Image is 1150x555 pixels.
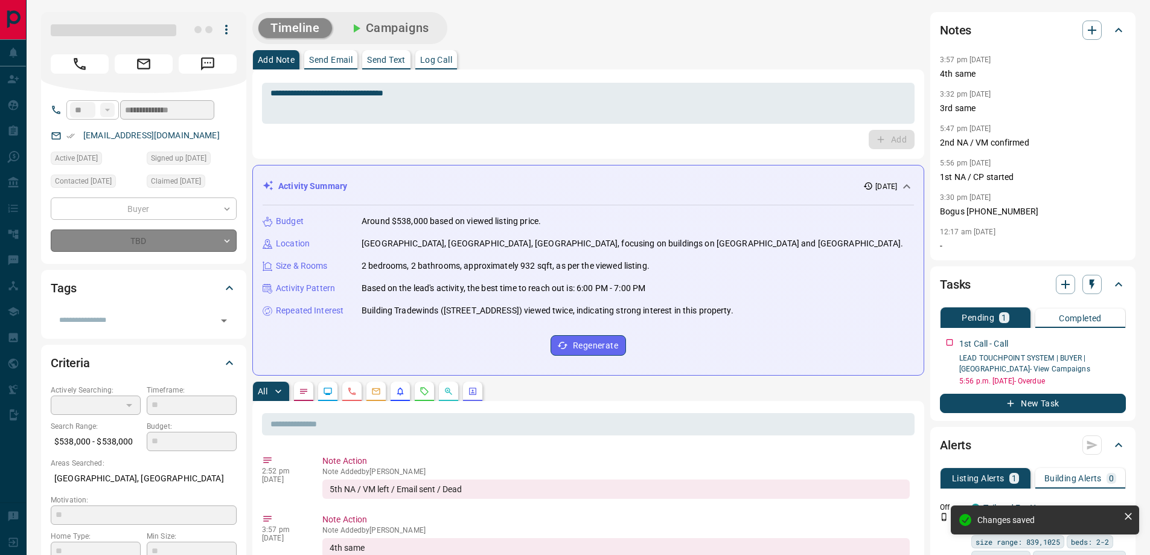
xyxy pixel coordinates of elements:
div: 5th NA / VM left / Email sent / Dead [322,480,910,499]
button: Timeline [258,18,332,38]
svg: Notes [299,387,308,396]
p: Note Added by [PERSON_NAME] [322,526,910,534]
p: 4th same [940,68,1126,80]
p: 5:56 pm [DATE] [940,159,991,167]
p: 12:17 am [DATE] [940,228,995,236]
p: Send Text [367,56,406,64]
p: Location [276,237,310,250]
p: Min Size: [147,531,237,542]
svg: Requests [420,387,429,396]
p: 2:52 pm [262,467,304,475]
button: New Task [940,394,1126,413]
svg: Opportunities [444,387,453,396]
span: Message [179,54,237,74]
p: 1 [1012,474,1017,483]
p: Search Range: [51,421,141,432]
p: [DATE] [262,534,304,542]
p: 2 bedrooms, 2 bathrooms, approximately 932 sqft, as per the viewed listing. [362,260,650,272]
svg: Calls [347,387,357,396]
div: Sun Aug 31 2025 [147,175,237,191]
svg: Emails [371,387,381,396]
p: Motivation: [51,495,237,505]
p: Budget: [147,421,237,432]
p: Home Type: [51,531,141,542]
div: Tasks [940,270,1126,299]
h2: Tags [51,278,76,298]
span: Active [DATE] [55,152,98,164]
p: [DATE] [262,475,304,484]
div: Thu Feb 06 2025 [147,152,237,168]
p: 1 [1001,313,1006,322]
span: Contacted [DATE] [55,175,112,187]
p: Listing Alerts [952,474,1005,483]
div: Wed Sep 10 2025 [51,152,141,168]
p: 0 [1109,474,1114,483]
p: Activity Pattern [276,282,335,295]
p: Log Call [420,56,452,64]
p: Actively Searching: [51,385,141,396]
p: - [940,240,1126,252]
p: Repeated Interest [276,304,343,317]
div: Sun Aug 31 2025 [51,175,141,191]
p: Building Tradewinds ([STREET_ADDRESS]) viewed twice, indicating strong interest in this property. [362,304,733,317]
p: Completed [1059,314,1102,322]
div: TBD [51,229,237,252]
p: 3rd same [940,102,1126,115]
span: Signed up [DATE] [151,152,206,164]
p: $538,000 - $538,000 [51,432,141,452]
div: Notes [940,16,1126,45]
p: Timeframe: [147,385,237,396]
a: [EMAIL_ADDRESS][DOMAIN_NAME] [83,130,220,140]
div: Buyer [51,197,237,220]
h2: Criteria [51,353,90,373]
p: Budget [276,215,304,228]
p: 3:32 pm [DATE] [940,90,991,98]
p: Note Action [322,513,910,526]
h2: Notes [940,21,971,40]
span: Call [51,54,109,74]
div: Changes saved [977,515,1119,525]
svg: Push Notification Only [940,513,948,521]
span: Claimed [DATE] [151,175,201,187]
p: Bogus [PHONE_NUMBER] [940,205,1126,218]
p: Activity Summary [278,180,347,193]
p: 1st Call - Call [959,338,1008,350]
div: Activity Summary[DATE] [263,175,914,197]
p: 1st NA / CP started [940,171,1126,184]
svg: Email Verified [66,132,75,140]
svg: Listing Alerts [395,387,405,396]
p: 5:47 pm [DATE] [940,124,991,133]
div: Tags [51,274,237,303]
p: Send Email [309,56,353,64]
div: Criteria [51,348,237,377]
p: Add Note [258,56,295,64]
button: Campaigns [337,18,441,38]
p: Based on the lead's activity, the best time to reach out is: 6:00 PM - 7:00 PM [362,282,645,295]
p: Pending [962,313,994,322]
svg: Lead Browsing Activity [323,387,333,396]
p: 3:57 pm [DATE] [940,56,991,64]
p: Note Action [322,455,910,467]
a: LEAD TOUCHPOINT SYSTEM | BUYER | [GEOGRAPHIC_DATA]- View Campaigns [959,354,1090,373]
p: All [258,387,267,396]
p: Off [940,502,964,513]
button: Open [216,312,232,329]
div: Alerts [940,431,1126,460]
svg: Agent Actions [468,387,478,396]
p: Around $538,000 based on viewed listing price. [362,215,541,228]
p: 3:57 pm [262,525,304,534]
p: 5:56 p.m. [DATE] - Overdue [959,376,1126,387]
p: Note Added by [PERSON_NAME] [322,467,910,476]
p: Size & Rooms [276,260,328,272]
p: [GEOGRAPHIC_DATA], [GEOGRAPHIC_DATA] [51,469,237,489]
h2: Tasks [940,275,971,294]
p: [GEOGRAPHIC_DATA], [GEOGRAPHIC_DATA], [GEOGRAPHIC_DATA], focusing on buildings on [GEOGRAPHIC_DAT... [362,237,903,250]
p: [DATE] [875,181,897,192]
p: 2nd NA / VM confirmed [940,136,1126,149]
p: 3:30 pm [DATE] [940,193,991,202]
p: Building Alerts [1044,474,1102,483]
p: Areas Searched: [51,458,237,469]
h2: Alerts [940,435,971,455]
span: Email [115,54,173,74]
button: Regenerate [551,335,626,356]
